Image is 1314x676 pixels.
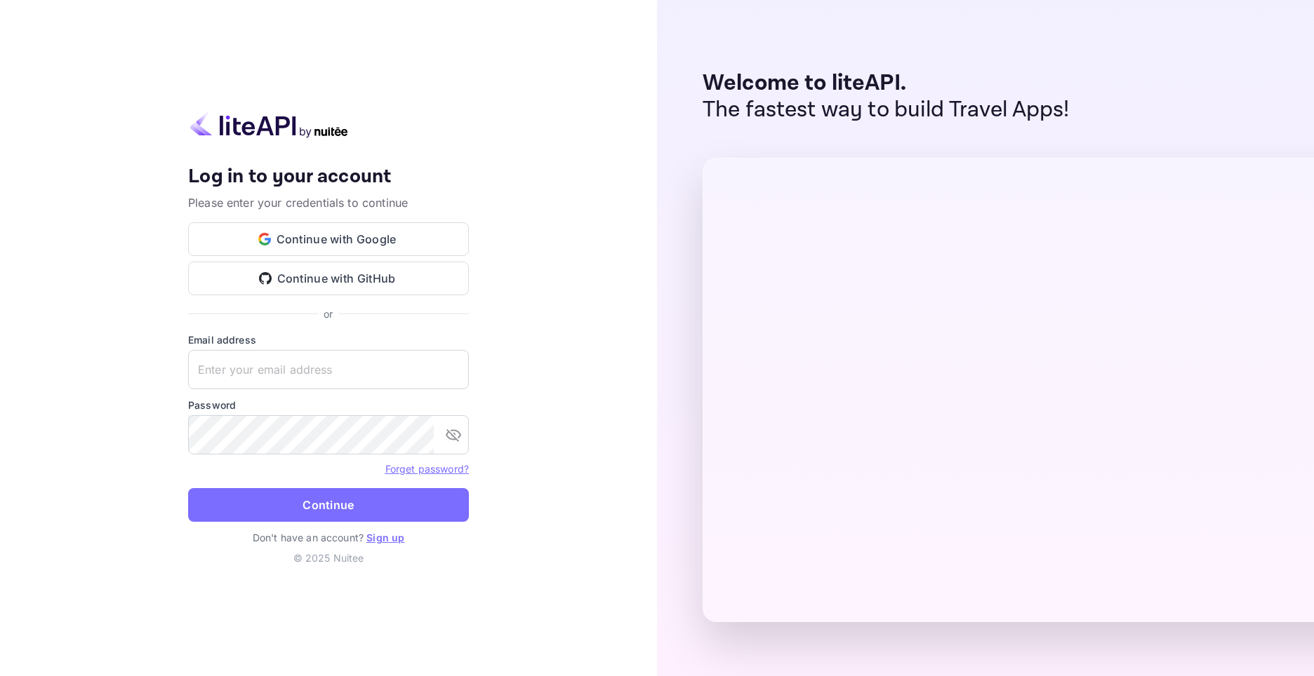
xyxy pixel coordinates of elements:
[366,532,404,543] a: Sign up
[188,165,469,189] h4: Log in to your account
[439,421,467,449] button: toggle password visibility
[188,332,469,347] label: Email address
[324,306,333,321] p: or
[188,222,469,256] button: Continue with Google
[703,70,1070,97] p: Welcome to liteAPI.
[385,463,469,475] a: Forget password?
[703,97,1070,123] p: The fastest way to build Travel Apps!
[188,398,469,412] label: Password
[188,111,350,138] img: liteapi
[188,530,469,545] p: Don't have an account?
[188,550,469,565] p: © 2025 Nuitee
[188,350,469,389] input: Enter your email address
[188,262,469,295] button: Continue with GitHub
[385,461,469,475] a: Forget password?
[188,488,469,522] button: Continue
[188,194,469,211] p: Please enter your credentials to continue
